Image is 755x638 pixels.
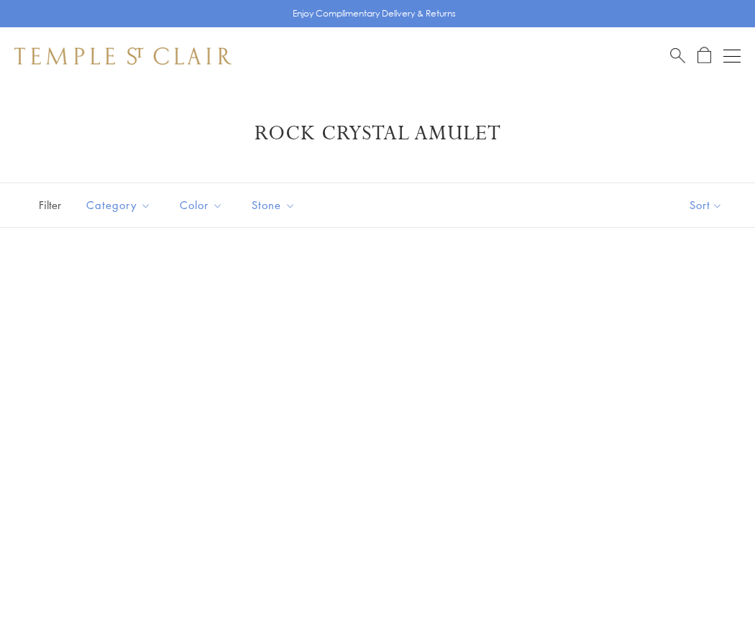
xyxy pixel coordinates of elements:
[697,47,711,65] a: Open Shopping Bag
[79,196,162,214] span: Category
[75,189,162,221] button: Category
[36,121,719,147] h1: Rock Crystal Amulet
[14,47,232,65] img: Temple St. Clair
[241,189,306,221] button: Stone
[293,6,456,21] p: Enjoy Complimentary Delivery & Returns
[657,183,755,227] button: Show sort by
[670,47,685,65] a: Search
[169,189,234,221] button: Color
[173,196,234,214] span: Color
[723,47,741,65] button: Open navigation
[244,196,306,214] span: Stone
